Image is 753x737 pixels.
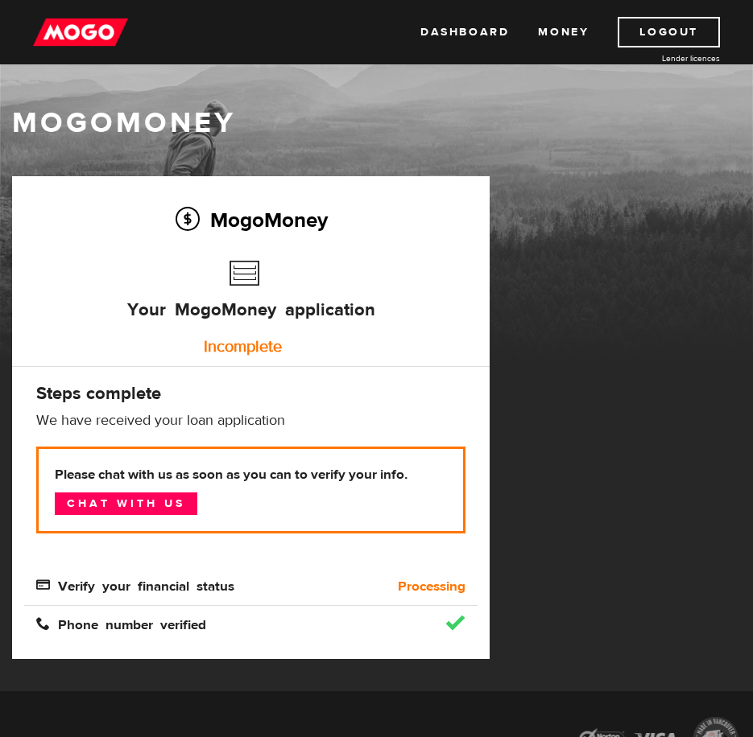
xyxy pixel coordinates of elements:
a: Lender licences [599,52,720,64]
div: Incomplete [28,331,457,363]
a: Chat with us [55,492,197,515]
b: Please chat with us as soon as you can to verify your info. [55,465,447,484]
b: Processing [398,577,465,596]
h1: MogoMoney [12,106,741,140]
a: Dashboard [420,17,509,47]
img: mogo_logo-11ee424be714fa7cbb0f0f49df9e16ec.png [33,17,128,47]
p: We have received your loan application [36,411,465,430]
span: Verify your financial status [36,578,234,591]
h3: Your MogoMoney application [127,253,375,344]
iframe: LiveChat chat widget [431,363,753,737]
h2: MogoMoney [36,203,465,237]
a: Money [538,17,589,47]
h4: Steps complete [36,382,465,405]
a: Logout [618,17,720,47]
span: Phone number verified [36,616,206,630]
